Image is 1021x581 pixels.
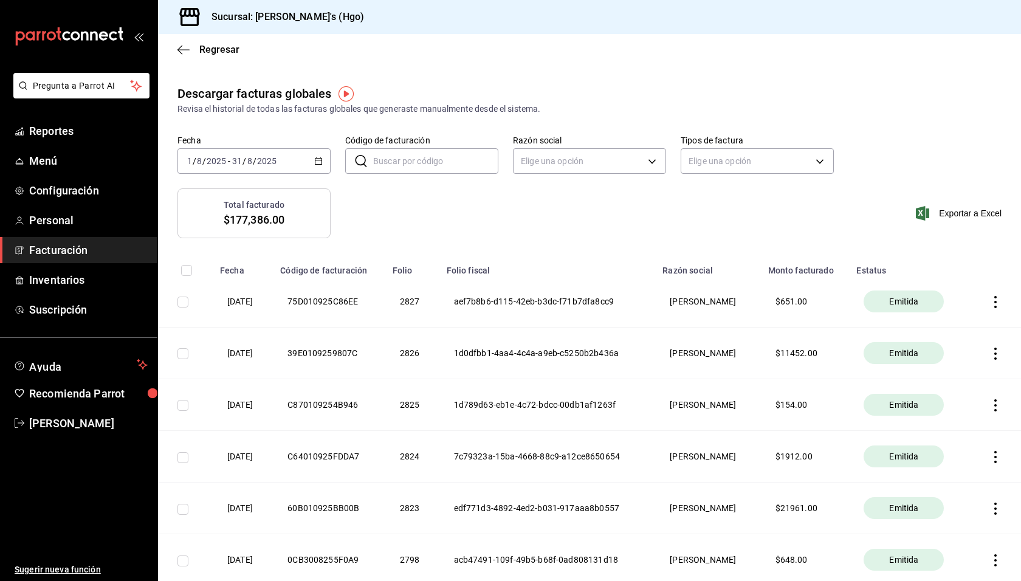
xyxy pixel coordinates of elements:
[273,379,385,431] th: C870109254B946
[256,156,277,166] input: ----
[247,156,253,166] input: --
[918,206,1002,221] button: Exportar a Excel
[213,431,273,483] th: [DATE]
[224,211,284,228] span: $177,386.00
[213,276,273,328] th: [DATE]
[29,415,148,431] span: [PERSON_NAME]
[134,32,143,41] button: open_drawer_menu
[884,502,923,514] span: Emitida
[206,156,227,166] input: ----
[761,276,850,328] th: $ 651.00
[29,272,148,288] span: Inventarios
[213,258,273,276] th: Fecha
[761,431,850,483] th: $ 1912.00
[187,156,193,166] input: --
[29,385,148,402] span: Recomienda Parrot
[849,258,970,276] th: Estatus
[273,328,385,379] th: 39E0109259807C
[232,156,242,166] input: --
[228,156,230,166] span: -
[213,328,273,379] th: [DATE]
[177,44,239,55] button: Regresar
[884,347,923,359] span: Emitida
[655,258,760,276] th: Razón social
[339,86,354,101] img: Tooltip marker
[193,156,196,166] span: /
[177,84,332,103] div: Descargar facturas globales
[439,431,656,483] th: 7c79323a-15ba-4668-88c9-a12ce8650654
[177,136,331,145] label: Fecha
[439,483,656,534] th: edf771d3-4892-4ed2-b031-917aaa8b0557
[439,379,656,431] th: 1d789d63-eb1e-4c72-bdcc-00db1af1263f
[29,153,148,169] span: Menú
[253,156,256,166] span: /
[15,563,148,576] span: Sugerir nueva función
[29,357,132,372] span: Ayuda
[385,483,439,534] th: 2823
[655,276,760,328] th: [PERSON_NAME]
[439,328,656,379] th: 1d0dfbb1-4aa4-4c4a-a9eb-c5250b2b436a
[345,136,498,145] label: Código de facturación
[13,73,150,98] button: Pregunta a Parrot AI
[761,483,850,534] th: $ 21961.00
[9,88,150,101] a: Pregunta a Parrot AI
[29,301,148,318] span: Suscripción
[761,379,850,431] th: $ 154.00
[385,379,439,431] th: 2825
[761,258,850,276] th: Monto facturado
[439,258,656,276] th: Folio fiscal
[385,258,439,276] th: Folio
[29,242,148,258] span: Facturación
[29,212,148,229] span: Personal
[439,276,656,328] th: aef7b8b6-d115-42eb-b3dc-f71b7dfa8cc9
[199,44,239,55] span: Regresar
[213,379,273,431] th: [DATE]
[385,276,439,328] th: 2827
[884,554,923,566] span: Emitida
[681,136,834,145] label: Tipos de factura
[273,276,385,328] th: 75D010925C86EE
[273,431,385,483] th: C64010925FDDA7
[196,156,202,166] input: --
[273,483,385,534] th: 60B010925BB00B
[202,156,206,166] span: /
[224,199,284,211] h3: Total facturado
[202,10,364,24] h3: Sucursal: [PERSON_NAME]'s (Hgo)
[177,103,1002,115] div: Revisa el historial de todas las facturas globales que generaste manualmente desde el sistema.
[655,431,760,483] th: [PERSON_NAME]
[373,149,498,173] input: Buscar por código
[655,483,760,534] th: [PERSON_NAME]
[655,328,760,379] th: [PERSON_NAME]
[385,328,439,379] th: 2826
[513,136,666,145] label: Razón social
[29,182,148,199] span: Configuración
[884,450,923,462] span: Emitida
[681,148,834,174] div: Elige una opción
[884,399,923,411] span: Emitida
[33,80,131,92] span: Pregunta a Parrot AI
[29,123,148,139] span: Reportes
[655,379,760,431] th: [PERSON_NAME]
[273,258,385,276] th: Código de facturación
[385,431,439,483] th: 2824
[213,483,273,534] th: [DATE]
[513,148,666,174] div: Elige una opción
[242,156,246,166] span: /
[884,295,923,308] span: Emitida
[761,328,850,379] th: $ 11452.00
